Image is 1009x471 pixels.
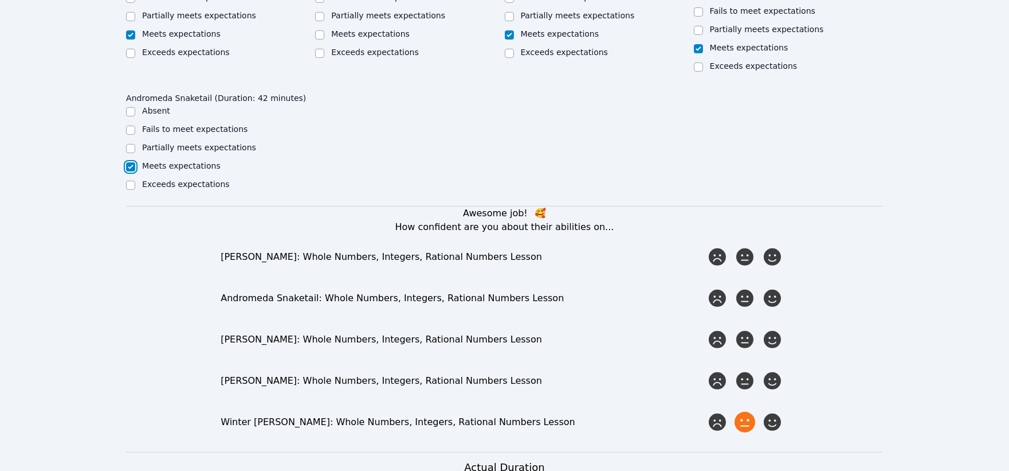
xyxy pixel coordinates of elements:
[142,48,229,57] label: Exceeds expectations
[142,124,248,134] label: Fails to meet expectations
[142,11,256,20] label: Partially meets expectations
[142,29,221,38] label: Meets expectations
[710,6,815,15] label: Fails to meet expectations
[221,250,706,264] div: [PERSON_NAME]: Whole Numbers, Integers, Rational Numbers Lesson
[331,48,418,57] label: Exceeds expectations
[521,11,635,20] label: Partially meets expectations
[395,221,614,232] span: How confident are you about their abilities on...
[521,48,608,57] label: Exceeds expectations
[710,61,797,71] label: Exceeds expectations
[331,11,445,20] label: Partially meets expectations
[463,208,528,219] span: Awesome job!
[126,88,306,105] legend: Andromeda Snaketail (Duration: 42 minutes)
[535,208,546,219] span: kisses
[710,25,824,34] label: Partially meets expectations
[521,29,599,38] label: Meets expectations
[142,180,229,189] label: Exceeds expectations
[221,333,706,347] div: [PERSON_NAME]: Whole Numbers, Integers, Rational Numbers Lesson
[221,291,706,305] div: Andromeda Snaketail: Whole Numbers, Integers, Rational Numbers Lesson
[221,374,706,388] div: [PERSON_NAME]: Whole Numbers, Integers, Rational Numbers Lesson
[221,415,706,429] div: Winter [PERSON_NAME]: Whole Numbers, Integers, Rational Numbers Lesson
[142,106,170,115] label: Absent
[142,143,256,152] label: Partially meets expectations
[710,43,788,52] label: Meets expectations
[331,29,410,38] label: Meets expectations
[142,161,221,170] label: Meets expectations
